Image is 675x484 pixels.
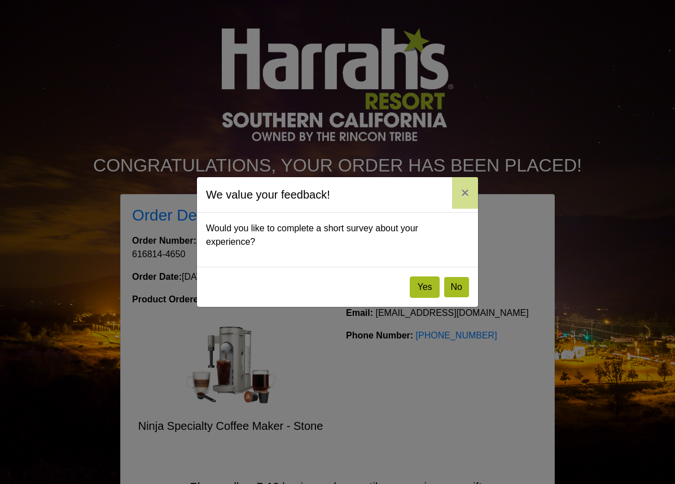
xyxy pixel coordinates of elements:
[444,277,469,297] button: No
[452,177,478,209] button: Close
[461,185,469,200] span: ×
[206,222,469,249] p: Would you like to complete a short survey about your experience?
[410,276,439,298] button: Yes
[206,186,330,203] h5: We value your feedback!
